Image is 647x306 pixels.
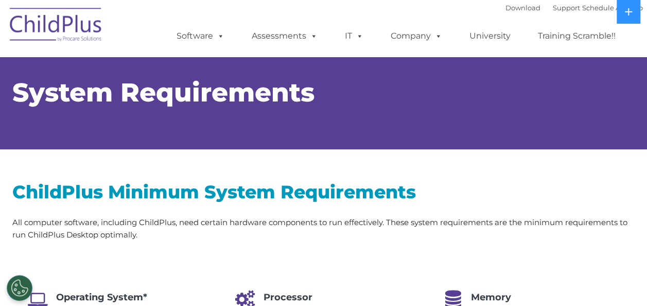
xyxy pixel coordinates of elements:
[505,4,540,12] a: Download
[166,26,235,46] a: Software
[505,4,643,12] font: |
[56,290,205,304] h4: Operating System*
[459,26,521,46] a: University
[582,4,643,12] a: Schedule A Demo
[553,4,580,12] a: Support
[380,26,452,46] a: Company
[7,275,32,301] button: Cookies Settings
[12,180,635,203] h2: ChildPlus Minimum System Requirements
[12,77,314,108] span: System Requirements
[471,292,511,303] span: Memory
[241,26,328,46] a: Assessments
[5,1,108,52] img: ChildPlus by Procare Solutions
[335,26,374,46] a: IT
[264,292,312,303] span: Processor
[528,26,626,46] a: Training Scramble!!
[12,216,635,241] p: All computer software, including ChildPlus, need certain hardware components to run effectively. ...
